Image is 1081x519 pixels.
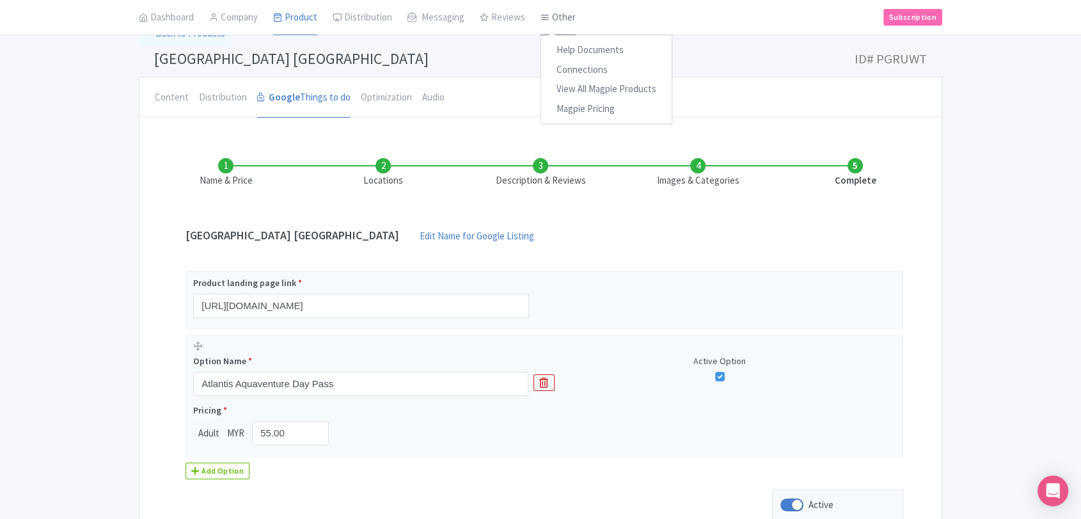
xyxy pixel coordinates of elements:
[252,421,329,445] input: 0.00
[193,277,296,289] span: Product landing page link
[185,463,249,479] div: Add Option
[193,404,221,417] span: Pricing
[154,49,429,68] span: [GEOGRAPHIC_DATA] [GEOGRAPHIC_DATA]
[193,372,528,396] input: Option Name
[147,158,304,188] li: Name & Price
[199,77,247,118] a: Distribution
[777,158,934,188] li: Complete
[883,9,942,26] a: Subscription
[407,229,547,250] a: Edit Name for Google Listing
[304,158,462,188] li: Locations
[193,426,225,441] span: Adult
[257,77,351,118] a: GoogleThings to do
[269,90,300,105] strong: Google
[193,294,529,318] input: Product landing page link
[361,77,412,118] a: Optimization
[541,99,672,119] a: Magpie Pricing
[225,426,247,441] span: MYR
[1038,475,1068,506] div: Open Intercom Messenger
[541,80,672,100] a: View All Magpie Products
[809,498,833,513] div: Active
[422,77,445,118] a: Audio
[178,229,407,242] h4: [GEOGRAPHIC_DATA] [GEOGRAPHIC_DATA]
[619,158,777,188] li: Images & Categories
[855,46,927,72] span: ID# PGRUWT
[541,60,672,80] a: Connections
[155,77,189,118] a: Content
[193,355,246,367] span: Option Name
[541,41,672,61] a: Help Documents
[693,355,746,367] span: Active Option
[462,158,619,188] li: Description & Reviews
